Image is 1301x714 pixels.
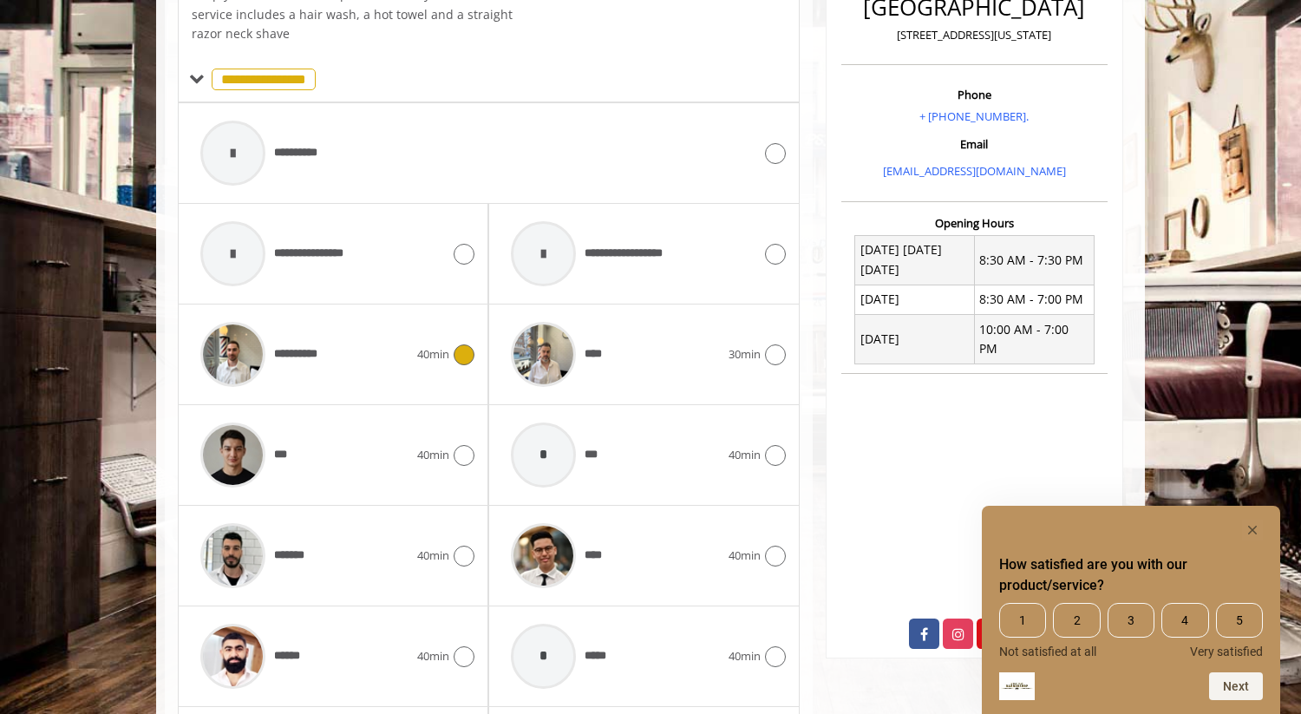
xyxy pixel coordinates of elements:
span: 5 [1216,603,1263,638]
button: Hide survey [1242,520,1263,540]
span: 4 [1161,603,1208,638]
span: 40min [729,547,761,565]
h3: Phone [846,88,1103,101]
span: Not satisfied at all [999,645,1096,658]
td: 10:00 AM - 7:00 PM [974,315,1094,364]
span: 40min [729,647,761,665]
h3: Opening Hours [841,217,1108,229]
span: 30min [729,345,761,364]
span: 1 [999,603,1046,638]
a: [EMAIL_ADDRESS][DOMAIN_NAME] [883,163,1066,179]
span: 40min [417,547,449,565]
span: 40min [417,446,449,464]
span: 2 [1053,603,1100,638]
td: 8:30 AM - 7:30 PM [974,235,1094,285]
h3: Email [846,138,1103,150]
div: How satisfied are you with our product/service? Select an option from 1 to 5, with 1 being Not sa... [999,520,1263,700]
td: [DATE] [DATE] [DATE] [855,235,975,285]
span: 3 [1108,603,1154,638]
td: 8:30 AM - 7:00 PM [974,285,1094,314]
a: + [PHONE_NUMBER]. [919,108,1029,124]
h2: How satisfied are you with our product/service? Select an option from 1 to 5, with 1 being Not sa... [999,554,1263,596]
button: Next question [1209,672,1263,700]
span: Very satisfied [1190,645,1263,658]
td: [DATE] [855,315,975,364]
td: [DATE] [855,285,975,314]
span: 40min [417,345,449,364]
span: 40min [417,647,449,665]
p: [STREET_ADDRESS][US_STATE] [846,26,1103,44]
span: 40min [729,446,761,464]
div: How satisfied are you with our product/service? Select an option from 1 to 5, with 1 being Not sa... [999,603,1263,658]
